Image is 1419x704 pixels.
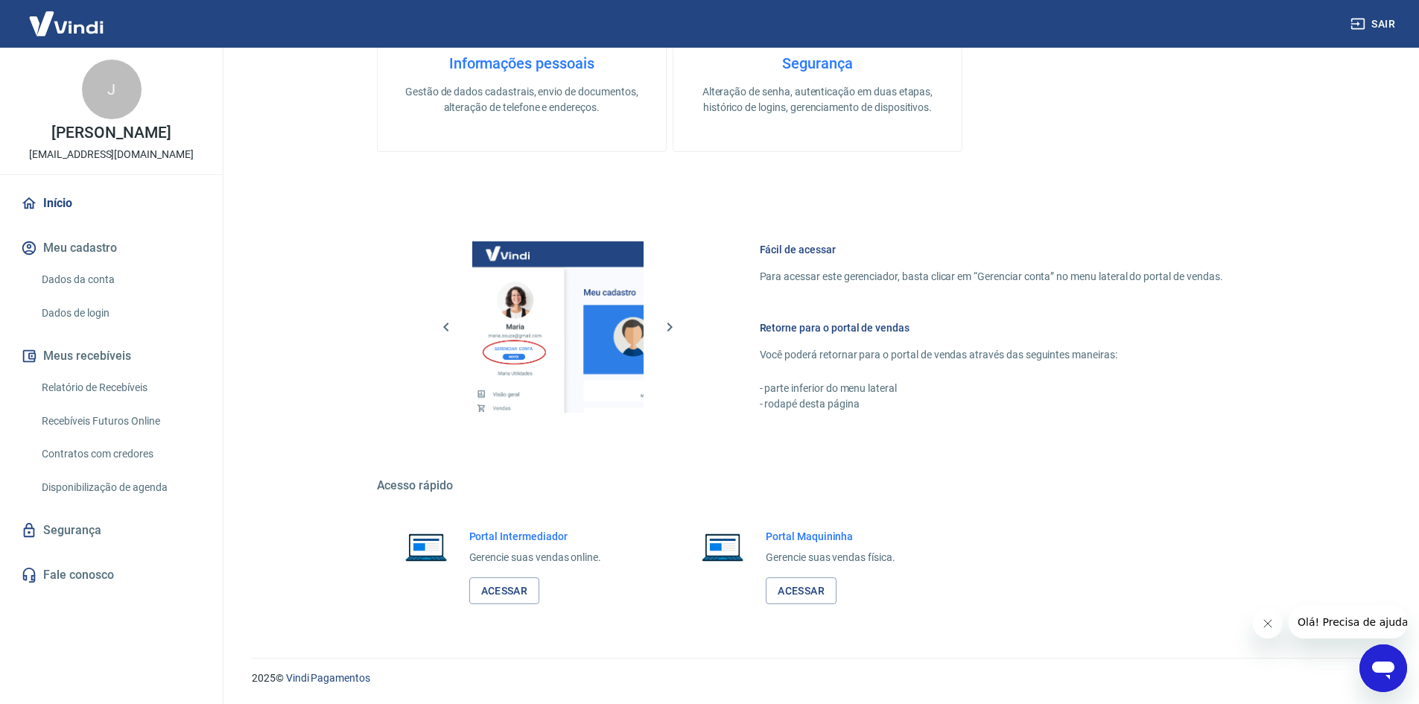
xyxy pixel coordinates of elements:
p: [EMAIL_ADDRESS][DOMAIN_NAME] [29,147,194,162]
a: Acessar [469,577,540,605]
img: Imagem da dashboard mostrando o botão de gerenciar conta na sidebar no lado esquerdo [472,241,644,413]
a: Início [18,187,205,220]
p: Gerencie suas vendas online. [469,550,602,565]
p: - rodapé desta página [760,396,1223,412]
p: Gerencie suas vendas física. [766,550,895,565]
img: Vindi [18,1,115,46]
a: Contratos com credores [36,439,205,469]
p: Alteração de senha, autenticação em duas etapas, histórico de logins, gerenciamento de dispositivos. [697,84,938,115]
p: Você poderá retornar para o portal de vendas através das seguintes maneiras: [760,347,1223,363]
a: Dados de login [36,298,205,329]
a: Vindi Pagamentos [286,672,370,684]
img: Imagem de um notebook aberto [395,529,457,565]
h4: Informações pessoais [401,54,642,72]
h6: Portal Intermediador [469,529,602,544]
div: J [82,60,142,119]
p: Para acessar este gerenciador, basta clicar em “Gerenciar conta” no menu lateral do portal de ven... [760,269,1223,285]
img: Imagem de um notebook aberto [691,529,754,565]
a: Recebíveis Futuros Online [36,406,205,437]
p: - parte inferior do menu lateral [760,381,1223,396]
p: Gestão de dados cadastrais, envio de documentos, alteração de telefone e endereços. [401,84,642,115]
p: [PERSON_NAME] [51,125,171,141]
a: Segurança [18,514,205,547]
a: Fale conosco [18,559,205,592]
a: Dados da conta [36,264,205,295]
h6: Fácil de acessar [760,242,1223,257]
p: 2025 © [252,670,1383,686]
a: Relatório de Recebíveis [36,372,205,403]
button: Sair [1347,10,1401,38]
button: Meu cadastro [18,232,205,264]
iframe: Botão para abrir a janela de mensagens [1359,644,1407,692]
span: Olá! Precisa de ajuda? [9,10,125,22]
h6: Retorne para o portal de vendas [760,320,1223,335]
a: Acessar [766,577,837,605]
h4: Segurança [697,54,938,72]
button: Meus recebíveis [18,340,205,372]
h6: Portal Maquininha [766,529,895,544]
iframe: Fechar mensagem [1253,609,1283,638]
h5: Acesso rápido [377,478,1259,493]
a: Disponibilização de agenda [36,472,205,503]
iframe: Mensagem da empresa [1289,606,1407,638]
